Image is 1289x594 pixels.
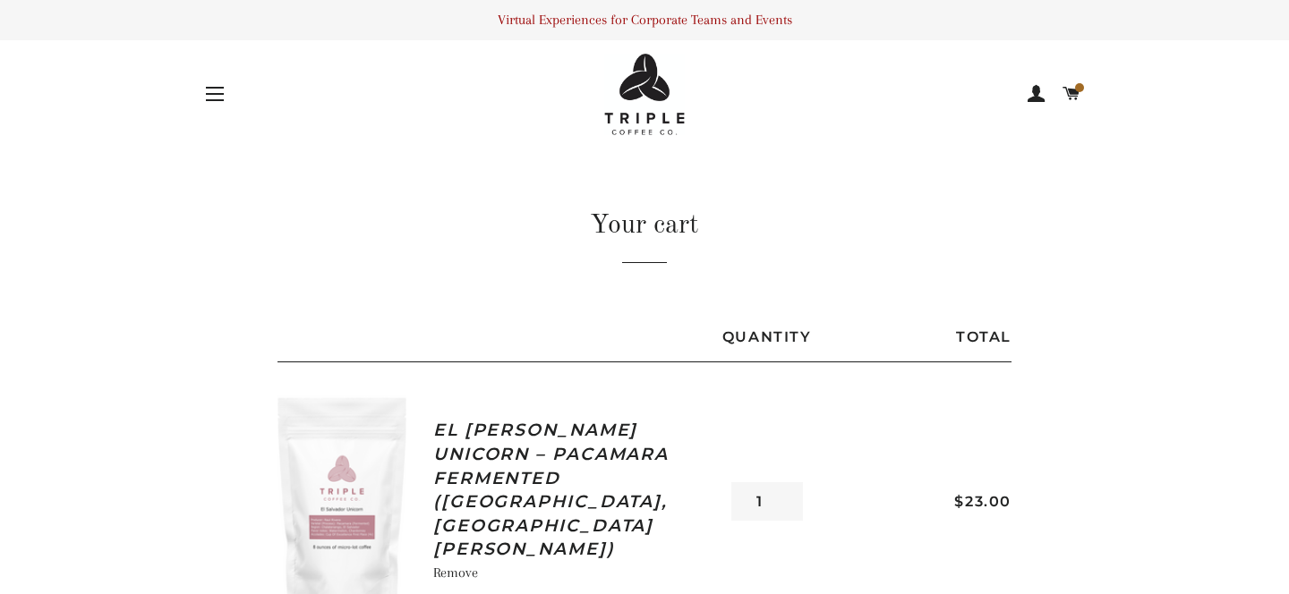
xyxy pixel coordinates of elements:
div: Total [815,326,1012,348]
h1: Your cart [277,207,1012,244]
div: Quantity [718,326,815,348]
span: $23.00 [954,493,1012,510]
img: Triple Coffee Co - Logo [604,54,685,135]
a: Remove [433,564,478,581]
a: El [PERSON_NAME] Unicorn – Pacamara Fermented ([GEOGRAPHIC_DATA], [GEOGRAPHIC_DATA][PERSON_NAME]) [433,419,689,562]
